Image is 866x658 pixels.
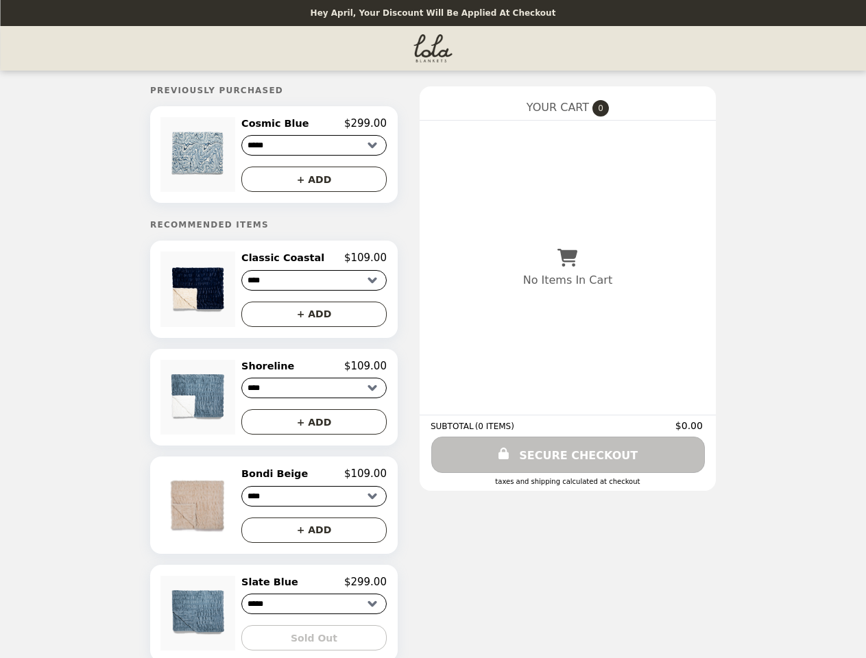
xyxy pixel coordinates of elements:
[241,467,313,480] h2: Bondi Beige
[475,422,514,431] span: ( 0 ITEMS )
[344,252,387,264] p: $109.00
[241,252,330,264] h2: Classic Coastal
[241,167,387,192] button: + ADD
[160,252,239,326] img: Classic Coastal
[241,576,304,588] h2: Slate Blue
[523,273,612,287] p: No Items In Cart
[527,101,589,114] span: YOUR CART
[241,378,387,398] select: Select a product variant
[160,360,239,435] img: Shoreline
[241,117,314,130] h2: Cosmic Blue
[344,576,387,588] p: $299.00
[311,8,556,18] p: Hey April, your discount will be applied at checkout
[241,517,387,543] button: + ADD
[431,478,705,485] div: Taxes and Shipping calculated at checkout
[160,117,239,192] img: Cosmic Blue
[150,86,398,95] h5: Previously Purchased
[241,594,387,614] select: Select a product variant
[344,117,387,130] p: $299.00
[241,135,387,156] select: Select a product variant
[150,220,398,230] h5: Recommended Items
[344,467,387,480] p: $109.00
[431,422,475,431] span: SUBTOTAL
[241,409,387,435] button: + ADD
[160,576,239,650] img: Slate Blue
[241,270,387,291] select: Select a product variant
[241,302,387,327] button: + ADD
[241,486,387,507] select: Select a product variant
[344,360,387,372] p: $109.00
[592,100,609,117] span: 0
[241,360,300,372] h2: Shoreline
[160,467,239,542] img: Bondi Beige
[675,420,705,431] span: $0.00
[413,34,453,62] img: Brand Logo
